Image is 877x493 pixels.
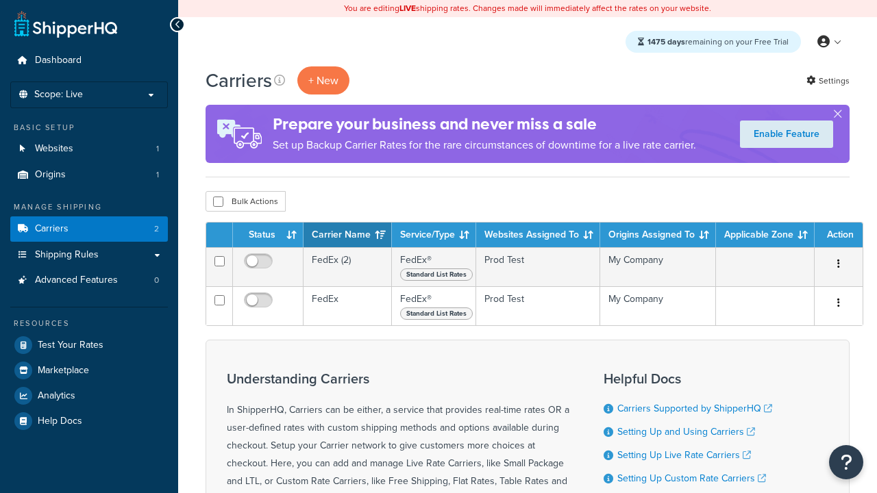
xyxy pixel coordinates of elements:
li: Websites [10,136,168,162]
th: Websites Assigned To: activate to sort column ascending [476,223,600,247]
a: Setting Up Live Rate Carriers [617,448,751,462]
button: + New [297,66,349,94]
span: Carriers [35,223,69,235]
li: Origins [10,162,168,188]
li: Carriers [10,216,168,242]
a: Settings [806,71,850,90]
a: Marketplace [10,358,168,383]
p: Set up Backup Carrier Rates for the rare circumstances of downtime for a live rate carrier. [273,136,696,155]
a: Analytics [10,383,168,408]
strong: 1475 days [647,36,685,48]
span: Help Docs [38,416,82,427]
th: Service/Type: activate to sort column ascending [392,223,476,247]
span: Advanced Features [35,275,118,286]
span: Websites [35,143,73,155]
h3: Helpful Docs [604,371,782,386]
li: Advanced Features [10,268,168,293]
span: Origins [35,169,66,181]
h3: Understanding Carriers [227,371,569,386]
div: Manage Shipping [10,201,168,213]
td: FedEx (2) [304,247,392,286]
h4: Prepare your business and never miss a sale [273,113,696,136]
span: Scope: Live [34,89,83,101]
a: Websites 1 [10,136,168,162]
td: My Company [600,286,716,325]
div: Resources [10,318,168,329]
td: FedEx [304,286,392,325]
span: Shipping Rules [35,249,99,261]
img: ad-rules-rateshop-fe6ec290ccb7230408bd80ed9643f0289d75e0ffd9eb532fc0e269fcd187b520.png [206,105,273,163]
button: Open Resource Center [829,445,863,479]
span: 1 [156,143,159,155]
button: Bulk Actions [206,191,286,212]
td: My Company [600,247,716,286]
a: ShipperHQ Home [14,10,117,38]
span: Standard List Rates [400,307,473,320]
div: Basic Setup [10,122,168,134]
span: Test Your Rates [38,340,103,351]
a: Carriers 2 [10,216,168,242]
td: Prod Test [476,247,600,286]
a: Test Your Rates [10,333,168,357]
a: Help Docs [10,409,168,433]
b: LIVE [399,2,416,14]
span: Dashboard [35,55,82,66]
td: Prod Test [476,286,600,325]
td: FedEx® [392,286,476,325]
span: Marketplace [38,365,89,377]
a: Enable Feature [740,121,833,148]
td: FedEx® [392,247,476,286]
a: Setting Up Custom Rate Carriers [617,471,766,485]
span: 0 [154,275,159,286]
span: 1 [156,169,159,181]
th: Applicable Zone: activate to sort column ascending [716,223,815,247]
a: Shipping Rules [10,242,168,268]
span: Analytics [38,390,75,402]
th: Action [815,223,863,247]
a: Setting Up and Using Carriers [617,425,755,439]
th: Status: activate to sort column ascending [233,223,304,247]
th: Origins Assigned To: activate to sort column ascending [600,223,716,247]
a: Advanced Features 0 [10,268,168,293]
div: remaining on your Free Trial [626,31,801,53]
span: 2 [154,223,159,235]
a: Origins 1 [10,162,168,188]
th: Carrier Name: activate to sort column ascending [304,223,392,247]
span: Standard List Rates [400,268,473,281]
h1: Carriers [206,67,272,94]
a: Dashboard [10,48,168,73]
a: Carriers Supported by ShipperHQ [617,401,772,416]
